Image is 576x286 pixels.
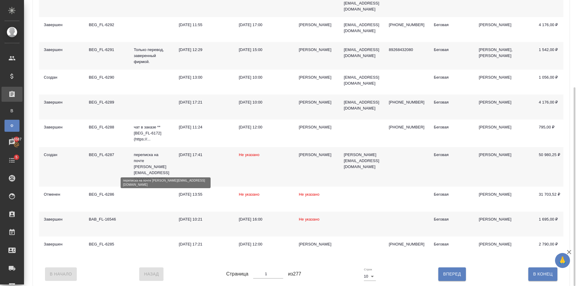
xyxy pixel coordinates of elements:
div: [DATE] 11:55 [179,22,229,28]
div: [DATE] 10:21 [179,216,229,222]
td: [PERSON_NAME] [474,119,534,147]
button: 🙏 [555,253,570,268]
a: Ф [4,120,19,132]
div: BAB_FL-16546 [89,216,124,222]
div: [DATE] 17:00 [239,22,289,28]
div: [PERSON_NAME] [299,22,334,28]
td: [PERSON_NAME] [474,70,534,95]
p: [PHONE_NUMBER] [389,241,424,247]
p: 89268432080 [389,47,424,53]
span: Страница [226,270,248,278]
div: [DATE] 13:00 [179,74,229,80]
p: [PHONE_NUMBER] [389,99,424,105]
p: чат в заказе **[BEG_FL-6172](https://... [134,124,169,142]
div: [DATE] 10:00 [239,74,289,80]
p: [EMAIL_ADDRESS][DOMAIN_NAME] [344,99,379,111]
div: [DATE] 10:00 [239,99,289,105]
p: [EMAIL_ADDRESS][DOMAIN_NAME] [344,22,379,34]
div: Беговая [434,152,469,158]
div: Завершен [44,99,79,105]
div: [DATE] 16:00 [239,216,289,222]
div: BEG_FL-6288 [89,124,124,130]
div: [DATE] 12:00 [239,124,289,130]
div: BEG_FL-6289 [89,99,124,105]
div: Завершен [44,22,79,28]
div: Беговая [434,99,469,105]
p: переписка на почте [PERSON_NAME][EMAIL_ADDRESS][DOMAIN_NAME] [134,152,169,182]
div: Беговая [434,191,469,197]
span: 15587 [8,136,25,142]
div: Завершен [44,216,79,222]
div: 10 [364,272,376,281]
span: Не указано [239,192,259,197]
p: [EMAIL_ADDRESS][DOMAIN_NAME] [344,47,379,59]
button: Вперед [438,267,466,281]
td: [PERSON_NAME] [474,236,534,261]
div: Отменен [44,191,79,197]
p: [EMAIL_ADDRESS][DOMAIN_NAME] [344,74,379,86]
div: BEG_FL-6291 [89,47,124,53]
div: [DATE] 17:41 [179,152,229,158]
p: [PHONE_NUMBER] [389,124,424,130]
span: Не указано [299,217,319,221]
a: В [4,105,19,117]
span: Ф [7,123,16,129]
td: [PERSON_NAME] [474,212,534,236]
div: [DATE] 13:55 [179,191,229,197]
td: [PERSON_NAME] [474,147,534,187]
div: Беговая [434,124,469,130]
span: Вперед [443,270,461,278]
div: [DATE] 12:29 [179,47,229,53]
div: Завершен [44,124,79,130]
div: [DATE] 11:24 [179,124,229,130]
a: 15587 [1,135,22,150]
div: Завершен [44,241,79,247]
div: Завершен [44,47,79,53]
div: [PERSON_NAME] [299,152,334,158]
p: [PERSON_NAME][EMAIL_ADDRESS][DOMAIN_NAME] [344,152,379,170]
td: [PERSON_NAME], [PERSON_NAME] [474,42,534,70]
span: Не указано [299,192,319,197]
div: Создан [44,74,79,80]
span: 5 [12,154,21,160]
div: [DATE] 12:00 [239,241,289,247]
td: [PERSON_NAME] [474,95,534,119]
div: Беговая [434,216,469,222]
div: BEG_FL-6286 [89,191,124,197]
div: [DATE] 17:21 [179,99,229,105]
div: BEG_FL-6290 [89,74,124,80]
div: Беговая [434,74,469,80]
div: Беговая [434,241,469,247]
label: Строк [364,268,372,271]
p: Только перевод, заверенный фирмой. [134,47,169,65]
div: [PERSON_NAME] [299,124,334,130]
div: BEG_FL-6292 [89,22,124,28]
div: BEG_FL-6285 [89,241,124,247]
span: В [7,108,16,114]
div: Беговая [434,22,469,28]
a: 5 [1,153,22,168]
div: [PERSON_NAME] [299,241,334,247]
td: [PERSON_NAME] [474,17,534,42]
span: В Конец [533,270,553,278]
span: 🙏 [557,254,568,267]
button: В Конец [528,267,557,281]
div: Беговая [434,47,469,53]
div: BEG_FL-6287 [89,152,124,158]
span: из 277 [288,270,301,278]
div: [PERSON_NAME] [299,74,334,80]
span: Не указано [239,152,259,157]
td: [PERSON_NAME] [474,187,534,212]
div: Создан [44,152,79,158]
div: [PERSON_NAME] [299,47,334,53]
div: [PERSON_NAME] [299,99,334,105]
div: [DATE] 15:00 [239,47,289,53]
div: [DATE] 17:21 [179,241,229,247]
p: [PHONE_NUMBER] [389,22,424,28]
